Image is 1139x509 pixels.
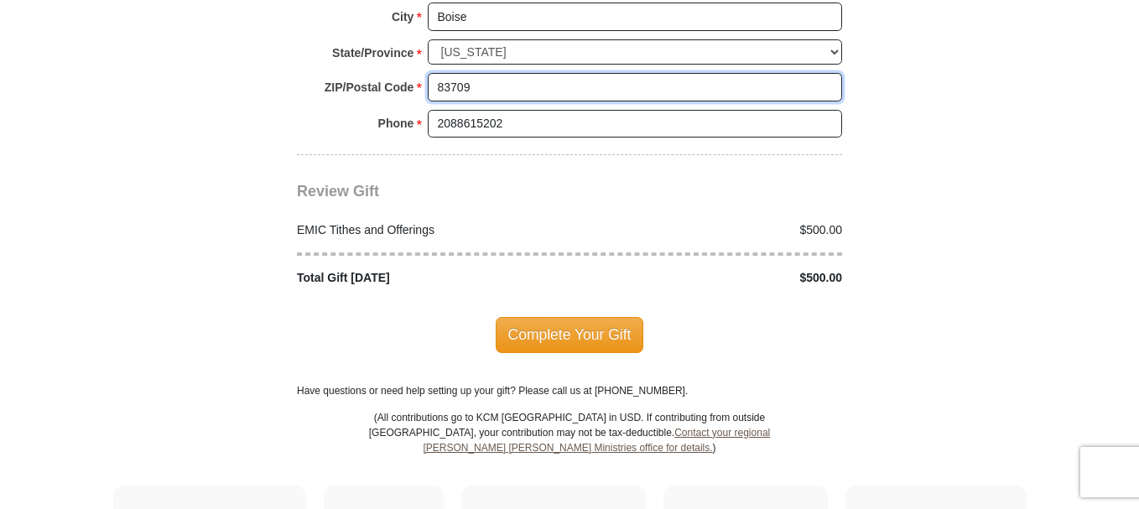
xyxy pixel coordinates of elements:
div: Total Gift [DATE] [289,269,570,287]
div: $500.00 [569,221,851,239]
p: (All contributions go to KCM [GEOGRAPHIC_DATA] in USD. If contributing from outside [GEOGRAPHIC_D... [368,410,771,486]
div: $500.00 [569,269,851,287]
strong: City [392,5,413,29]
p: Have questions or need help setting up your gift? Please call us at [PHONE_NUMBER]. [297,383,842,398]
a: Contact your regional [PERSON_NAME] [PERSON_NAME] Ministries office for details. [423,427,770,454]
span: Complete Your Gift [496,317,644,352]
div: EMIC Tithes and Offerings [289,221,570,239]
span: Review Gift [297,183,379,200]
strong: State/Province [332,41,413,65]
strong: ZIP/Postal Code [325,75,414,99]
strong: Phone [378,112,414,135]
